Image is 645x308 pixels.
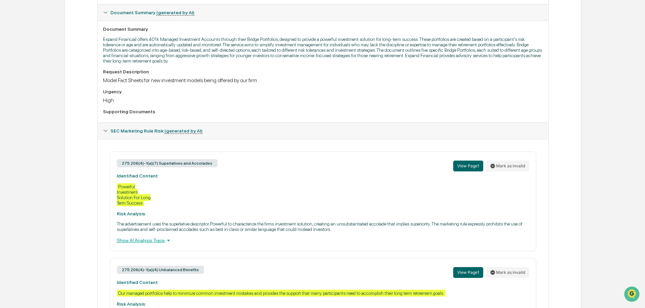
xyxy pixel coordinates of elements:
[103,26,543,32] div: Document Summary
[98,21,548,122] div: Document Summary (generated by AI)
[110,10,195,15] span: Document Summary
[117,266,204,274] div: 275.206(4)-1(a)(4) Unbalanced Benefits
[117,301,146,307] strong: Risk Analysis:
[4,82,46,95] a: 🖐️Preclearance
[453,161,483,171] button: View Page1
[7,86,12,91] div: 🖐️
[46,82,86,95] a: 🗄️Attestations
[103,109,543,114] div: Supporting Documents
[98,4,548,21] div: Document Summary (generated by AI)
[486,161,529,171] button: Mark as invalid
[486,267,529,278] button: Mark as invalid
[14,98,43,105] span: Data Lookup
[117,221,529,232] p: The advertisement uses the superlative descriptor Powerful to characterize the firms investment s...
[117,290,445,297] div: Our managed portfolios help to minimize common investment mistakes and provides the support that ...
[18,31,111,38] input: Clear
[115,54,123,62] button: Start new chat
[23,52,111,58] div: Start new chat
[103,97,543,103] div: High
[156,10,195,16] u: (generated by AI)
[117,211,146,216] strong: Risk Analysis:
[7,52,19,64] img: 1746055101610-c473b297-6a78-478c-a979-82029cc54cd1
[98,123,548,139] div: SEC Marketing Rule Risk (generated by AI)
[103,89,543,94] div: Urgency
[103,37,543,64] p: Expand Financial offers 401k Managed Investment Accounts through their Bridge Portfolios, designe...
[117,280,159,285] strong: Identified Content:
[110,128,203,134] span: SEC Marketing Rule Risk
[117,173,159,179] strong: Identified Content:
[48,114,82,120] a: Powered byPylon
[56,85,84,92] span: Attestations
[14,85,44,92] span: Preclearance
[67,115,82,120] span: Pylon
[7,99,12,104] div: 🔎
[453,267,483,278] button: View Page1
[7,14,123,25] p: How can we help?
[164,128,203,134] u: (generated by AI)
[103,77,543,84] div: Model Fact Sheets for new investment models being offered by our firm
[103,69,543,74] div: Request Description
[117,237,529,244] div: Show AI Analysis Trace
[4,95,45,108] a: 🔎Data Lookup
[117,159,217,167] div: 275.206(4)-1(a)(7) Superlatives and Accolades
[623,286,642,304] iframe: Open customer support
[49,86,54,91] div: 🗄️
[117,183,151,206] div: Powerful Investment Solution For Long Term Success
[23,58,85,64] div: We're available if you need us!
